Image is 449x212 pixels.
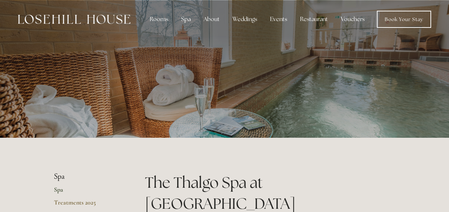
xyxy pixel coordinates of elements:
li: Spa [54,172,122,181]
a: Spa [54,186,122,198]
div: Weddings [227,12,263,26]
div: Rooms [144,12,174,26]
div: Events [264,12,293,26]
a: Treatments 2025 [54,198,122,211]
a: Vouchers [335,12,370,26]
div: About [198,12,225,26]
img: Losehill House [18,15,130,24]
div: Spa [175,12,196,26]
a: Book Your Stay [377,11,431,28]
div: Restaurant [294,12,334,26]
